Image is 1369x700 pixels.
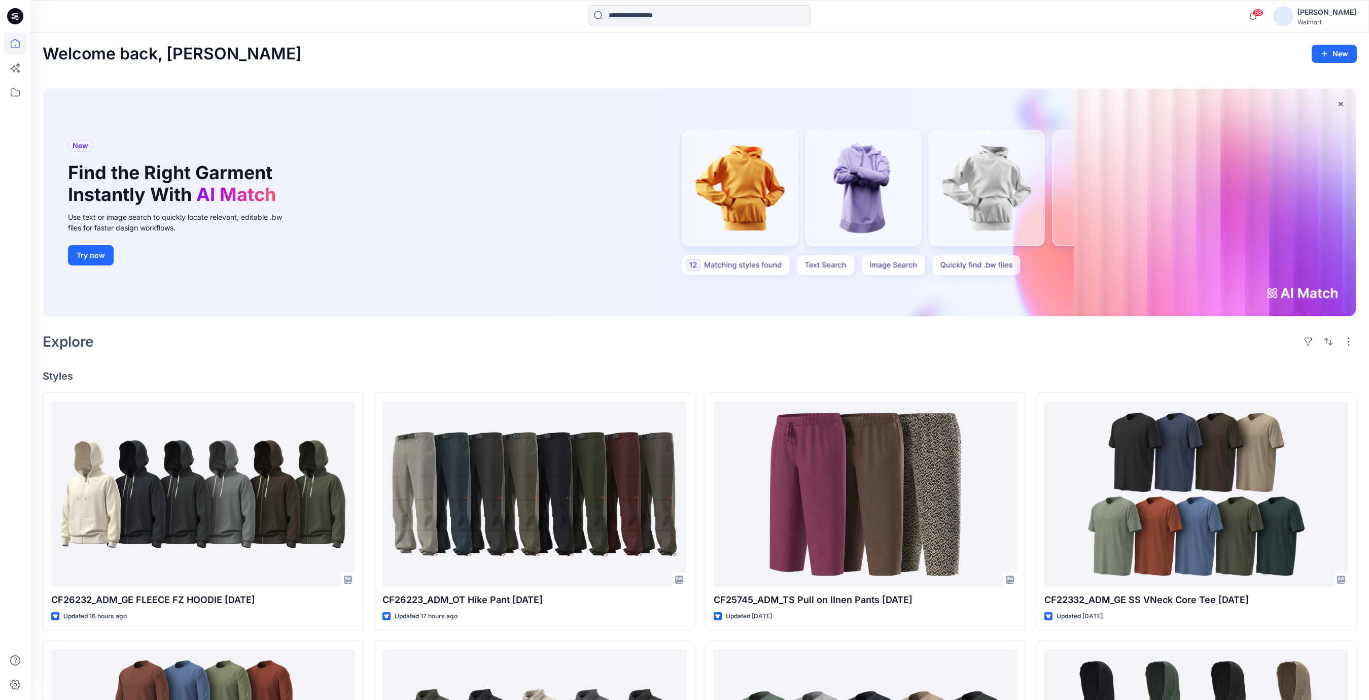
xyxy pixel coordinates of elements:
[382,401,686,587] a: CF26223_ADM_OT Hike Pant 14OCT25
[382,593,686,607] p: CF26223_ADM_OT Hike Pant [DATE]
[1044,593,1348,607] p: CF22332_ADM_GE SS VNeck Core Tee [DATE]
[43,45,302,63] h2: Welcome back, [PERSON_NAME]
[63,611,127,622] p: Updated 16 hours ago
[1252,9,1263,17] span: 58
[1297,6,1356,18] div: [PERSON_NAME]
[1057,611,1103,622] p: Updated [DATE]
[726,611,772,622] p: Updated [DATE]
[51,593,355,607] p: CF26232_ADM_GE FLEECE FZ HOODIE [DATE]
[43,334,94,350] h2: Explore
[68,245,114,265] button: Try now
[1312,45,1357,63] button: New
[68,162,281,206] h1: Find the Right Garment Instantly With
[43,370,1357,382] h4: Styles
[714,401,1017,587] a: CF25745_ADM_TS Pull on lInen Pants 13OCT25
[395,611,458,622] p: Updated 17 hours ago
[68,212,296,233] div: Use text or image search to quickly locate relevant, editable .bw files for faster design workflows.
[51,401,355,587] a: CF26232_ADM_GE FLEECE FZ HOODIE 10OCT25
[196,183,276,206] span: AI Match
[1044,401,1348,587] a: CF22332_ADM_GE SS VNeck Core Tee 09OCT25
[1297,18,1356,26] div: Walmart
[714,593,1017,607] p: CF25745_ADM_TS Pull on lInen Pants [DATE]
[73,140,88,152] span: New
[1273,6,1293,26] img: avatar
